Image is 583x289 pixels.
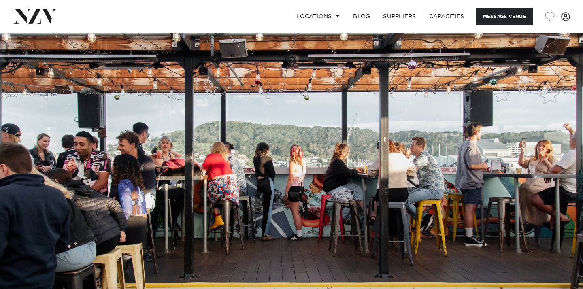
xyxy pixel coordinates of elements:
a: Capacities [423,8,471,25]
a: BLOG [347,8,377,25]
button: Message Venue [476,8,533,25]
img: nzv-logo.png [13,9,57,23]
a: SUPPLIERS [377,8,422,25]
a: Locations [290,8,347,25]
